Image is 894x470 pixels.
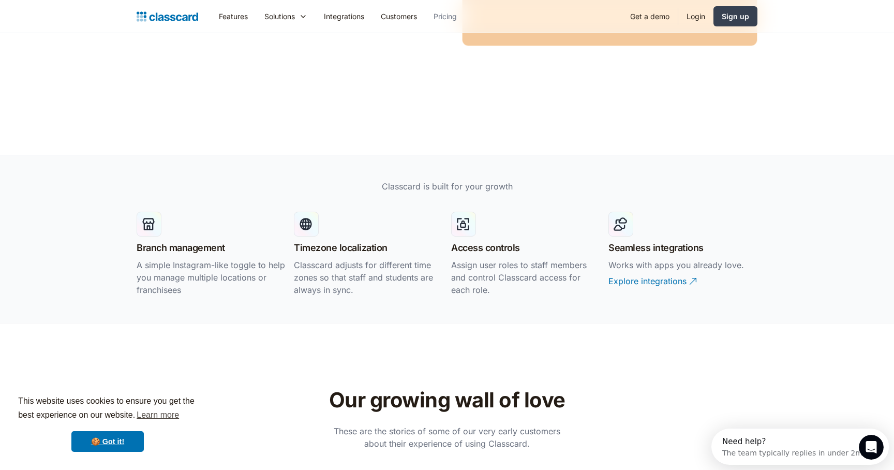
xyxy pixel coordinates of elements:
div: Explore integrations [608,267,687,287]
a: Integrations [316,5,373,28]
a: home [137,9,198,24]
a: dismiss cookie message [71,431,144,452]
a: Customers [373,5,425,28]
div: Solutions [256,5,316,28]
p: A simple Instagram-like toggle to help you manage multiple locations or franchisees [137,259,286,296]
a: Explore integrations [608,267,757,296]
a: Sign up [713,6,757,26]
h3: Timezone localization [294,241,388,255]
div: cookieconsent [8,385,207,462]
span: This website uses cookies to ensure you get the best experience on our website. [18,395,197,423]
iframe: Intercom live chat [859,435,884,460]
p: Classcard adjusts for different time zones so that staff and students are always in sync. [294,259,443,296]
a: Get a demo [622,5,678,28]
h3: Seamless integrations [608,241,704,255]
div: Solutions [264,11,295,22]
p: Classcard is built for your growth [382,180,513,193]
p: These are the stories of some of our very early customers about their experience of using Classcard. [331,425,563,450]
div: Need help? [11,9,151,17]
a: Pricing [425,5,465,28]
h3: Branch management [137,241,225,255]
h2: Our growing wall of love [283,388,612,413]
div: Open Intercom Messenger [4,4,182,33]
h3: Access controls [451,241,520,255]
div: The team typically replies in under 2m [11,17,151,28]
a: Login [678,5,713,28]
p: Works with apps you already love. [608,259,757,271]
iframe: Intercom live chat discovery launcher [711,429,889,465]
a: learn more about cookies [135,407,181,423]
p: Assign user roles to staff members and control Classcard access for each role. [451,259,600,296]
div: Sign up [722,11,749,22]
a: Features [211,5,256,28]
